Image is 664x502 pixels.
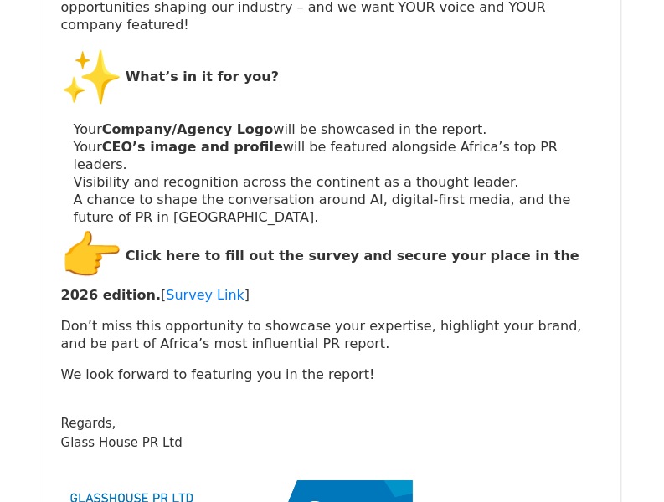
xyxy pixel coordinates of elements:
[61,226,604,304] p: [ ]
[74,173,604,191] p: Visibility and recognition across the continent as a thought leader.
[580,422,664,502] iframe: Chat Widget
[166,287,244,303] a: Survey Link
[102,121,274,137] strong: Company/Agency Logo
[61,248,579,304] strong: Click here to fill out the survey and secure your place in the 2026 edition.
[61,47,121,107] img: ✨
[102,139,283,155] strong: CEO’s image and profile
[74,191,604,226] p: A chance to shape the conversation around AI, digital-first media, and the future of PR in [GEOGR...
[61,366,604,383] p: We look forward to featuring you in the report!
[74,120,604,138] p: Your will be showcased in the report.
[61,433,604,453] div: Glass House PR Ltd
[61,226,121,286] img: 👉
[61,317,604,352] p: Don’t miss this opportunity to showcase your expertise, highlight your brand, and be part of Afri...
[61,414,604,433] div: Regards,
[126,69,279,85] strong: What’s in it for you?
[74,138,604,173] p: Your will be featured alongside Africa’s top PR leaders.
